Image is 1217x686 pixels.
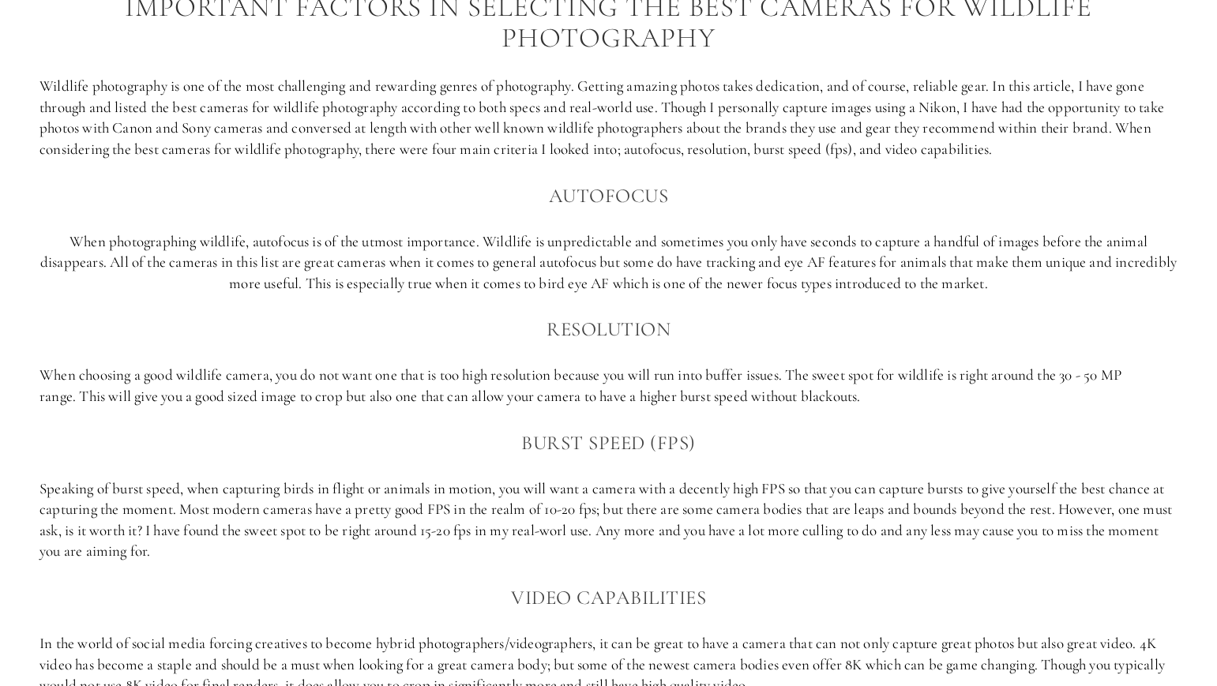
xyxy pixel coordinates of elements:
p: Wildlife photography is one of the most challenging and rewarding genres of photography. Getting ... [39,76,1178,159]
p: When choosing a good wildlife camera, you do not want one that is too high resolution because you... [39,365,1178,407]
h3: Autofocus [39,180,1178,212]
h3: Burst Speed (FPS) [39,427,1178,459]
p: Speaking of burst speed, when capturing birds in flight or animals in motion, you will want a cam... [39,478,1178,562]
h3: Resolution [39,313,1178,345]
h3: Video capabilities [39,582,1178,613]
p: When photographing wildlife, autofocus is of the utmost importance. Wildlife is unpredictable and... [39,231,1178,294]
